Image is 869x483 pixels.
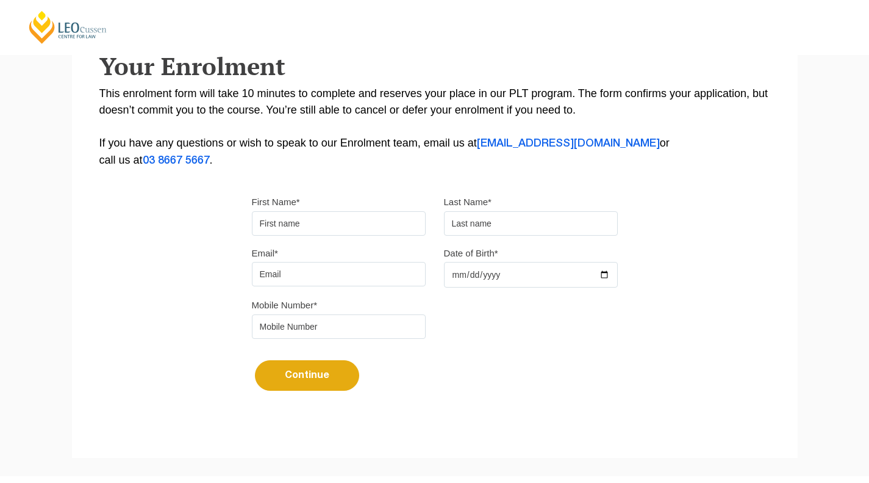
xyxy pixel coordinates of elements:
label: First Name* [252,196,300,208]
label: Date of Birth* [444,247,498,260]
a: 03 8667 5667 [143,156,210,165]
label: Last Name* [444,196,492,208]
input: First name [252,211,426,236]
h2: Your Enrolment [99,53,770,79]
button: Continue [255,360,359,391]
a: [PERSON_NAME] Centre for Law [27,10,109,45]
input: Email [252,262,426,286]
label: Mobile Number* [252,299,318,311]
label: Email* [252,247,278,260]
p: This enrolment form will take 10 minutes to complete and reserves your place in our PLT program. ... [99,85,770,169]
a: [EMAIL_ADDRESS][DOMAIN_NAME] [477,139,660,148]
input: Last name [444,211,618,236]
input: Mobile Number [252,314,426,339]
